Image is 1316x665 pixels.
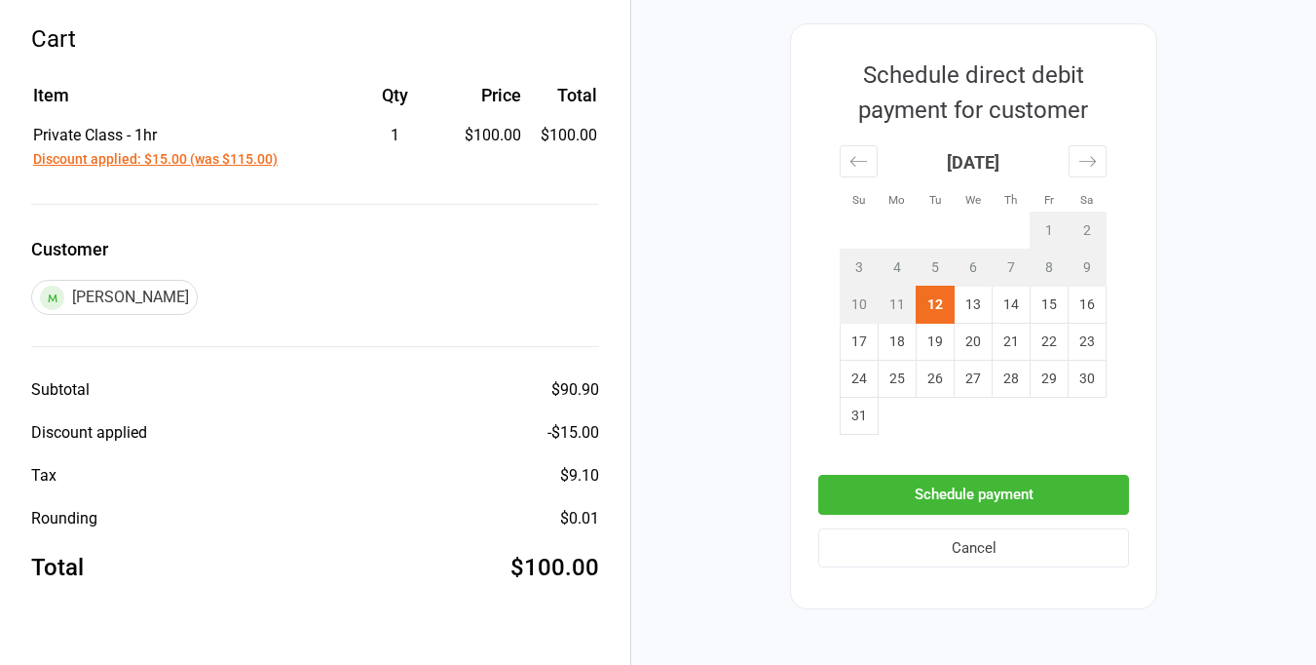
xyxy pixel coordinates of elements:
[1031,287,1069,324] td: Friday, August 15, 2025
[1069,324,1107,361] td: Saturday, August 23, 2025
[818,528,1129,568] button: Cancel
[31,464,56,488] div: Tax
[529,124,598,171] td: $100.00
[888,193,905,207] small: Mo
[1069,213,1107,250] td: Not available. Saturday, August 2, 2025
[31,421,147,445] div: Discount applied
[955,361,993,398] td: Wednesday, August 27, 2025
[993,250,1031,287] td: Not available. Thursday, August 7, 2025
[450,124,520,147] div: $100.00
[929,193,941,207] small: Tu
[529,82,598,122] th: Total
[1069,361,1107,398] td: Saturday, August 30, 2025
[31,280,198,315] div: [PERSON_NAME]
[31,550,84,585] div: Total
[1080,193,1093,207] small: Sa
[33,126,157,144] span: Private Class - 1hr
[33,149,278,170] button: Discount applied: $15.00 (was $115.00)
[852,193,865,207] small: Su
[955,324,993,361] td: Wednesday, August 20, 2025
[818,128,1128,457] div: Calendar
[31,378,90,402] div: Subtotal
[450,82,520,108] div: Price
[917,287,955,324] td: Selected. Tuesday, August 12, 2025
[993,361,1031,398] td: Thursday, August 28, 2025
[1044,193,1054,207] small: Fr
[879,361,917,398] td: Monday, August 25, 2025
[955,287,993,324] td: Wednesday, August 13, 2025
[993,287,1031,324] td: Thursday, August 14, 2025
[917,250,955,287] td: Not available. Tuesday, August 5, 2025
[841,287,879,324] td: Not available. Sunday, August 10, 2025
[547,421,599,445] div: - $15.00
[840,145,878,177] div: Move backward to switch to the previous month.
[1004,193,1017,207] small: Th
[31,236,599,262] label: Customer
[510,550,599,585] div: $100.00
[879,324,917,361] td: Monday, August 18, 2025
[965,193,981,207] small: We
[1069,250,1107,287] td: Not available. Saturday, August 9, 2025
[31,21,599,57] div: Cart
[1031,324,1069,361] td: Friday, August 22, 2025
[841,250,879,287] td: Not available. Sunday, August 3, 2025
[841,398,879,435] td: Sunday, August 31, 2025
[947,152,999,173] strong: [DATE]
[955,250,993,287] td: Not available. Wednesday, August 6, 2025
[1069,287,1107,324] td: Saturday, August 16, 2025
[551,378,599,402] div: $90.90
[879,287,917,324] td: Not available. Monday, August 11, 2025
[841,324,879,361] td: Sunday, August 17, 2025
[818,475,1129,515] button: Schedule payment
[1031,213,1069,250] td: Not available. Friday, August 1, 2025
[31,507,97,530] div: Rounding
[917,324,955,361] td: Tuesday, August 19, 2025
[1069,145,1107,177] div: Move forward to switch to the next month.
[341,82,448,122] th: Qty
[841,361,879,398] td: Sunday, August 24, 2025
[560,507,599,530] div: $0.01
[341,124,448,147] div: 1
[560,464,599,488] div: $9.10
[818,58,1128,128] div: Schedule direct debit payment for customer
[1031,250,1069,287] td: Not available. Friday, August 8, 2025
[33,82,339,122] th: Item
[917,361,955,398] td: Tuesday, August 26, 2025
[993,324,1031,361] td: Thursday, August 21, 2025
[1031,361,1069,398] td: Friday, August 29, 2025
[879,250,917,287] td: Not available. Monday, August 4, 2025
